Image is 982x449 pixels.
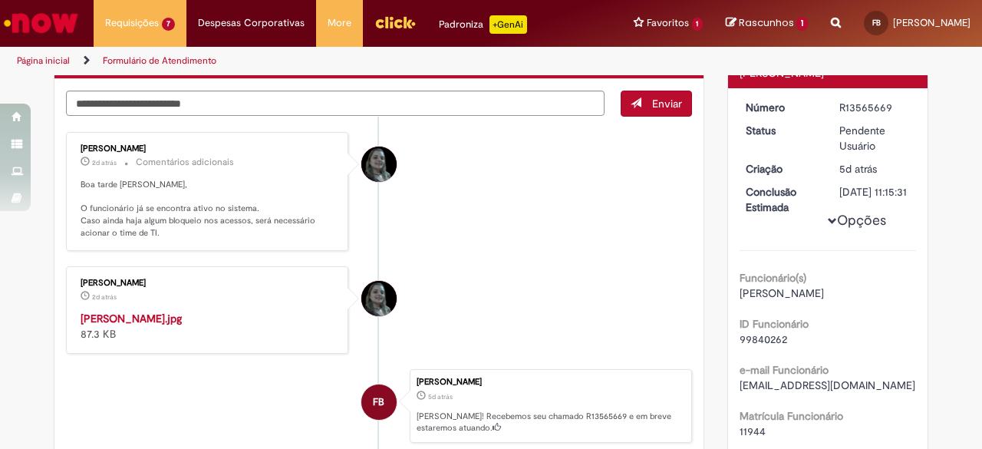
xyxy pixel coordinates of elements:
[136,156,234,169] small: Comentários adicionais
[692,18,704,31] span: 1
[92,158,117,167] time: 27/09/2025 13:15:26
[647,15,689,31] span: Favoritos
[734,100,829,115] dt: Número
[734,123,829,138] dt: Status
[740,363,829,377] b: e-mail Funcionário
[103,54,216,67] a: Formulário de Atendimento
[361,385,397,420] div: Fernanda Caroline Brito
[893,16,970,29] span: [PERSON_NAME]
[740,424,766,438] span: 11944
[740,271,806,285] b: Funcionário(s)
[17,54,70,67] a: Página inicial
[621,91,692,117] button: Enviar
[872,18,881,28] span: FB
[839,123,911,154] div: Pendente Usuário
[734,184,829,215] dt: Conclusão Estimada
[489,15,527,34] p: +GenAi
[839,161,911,177] div: 25/09/2025 10:15:28
[92,158,117,167] span: 2d atrás
[361,147,397,182] div: Raquel Zago
[81,144,336,154] div: [PERSON_NAME]
[66,91,605,116] textarea: Digite sua mensagem aqui...
[428,392,453,401] time: 25/09/2025 10:15:28
[92,292,117,302] span: 2d atrás
[839,100,911,115] div: R13565669
[740,409,843,423] b: Matrícula Funcionário
[12,47,643,75] ul: Trilhas de página
[839,184,911,200] div: [DATE] 11:15:31
[92,292,117,302] time: 27/09/2025 13:14:18
[740,378,915,392] span: [EMAIL_ADDRESS][DOMAIN_NAME]
[726,16,808,31] a: Rascunhos
[328,15,351,31] span: More
[740,286,824,300] span: [PERSON_NAME]
[66,369,692,443] li: Fernanda Caroline Brito
[374,11,416,34] img: click_logo_yellow_360x200.png
[81,312,182,325] a: [PERSON_NAME].jpg
[81,179,336,239] p: Boa tarde [PERSON_NAME], O funcionário já se encontra ativo no sistema. Caso ainda haja algum blo...
[740,332,787,346] span: 99840262
[652,97,682,111] span: Enviar
[839,162,877,176] span: 5d atrás
[734,161,829,177] dt: Criação
[361,281,397,316] div: Raquel Zago
[796,17,808,31] span: 1
[839,162,877,176] time: 25/09/2025 10:15:28
[81,311,336,342] div: 87.3 KB
[105,15,159,31] span: Requisições
[417,411,684,434] p: [PERSON_NAME]! Recebemos seu chamado R13565669 e em breve estaremos atuando.
[439,15,527,34] div: Padroniza
[739,15,794,30] span: Rascunhos
[198,15,305,31] span: Despesas Corporativas
[373,384,384,421] span: FB
[81,279,336,288] div: [PERSON_NAME]
[428,392,453,401] span: 5d atrás
[740,317,809,331] b: ID Funcionário
[2,8,81,38] img: ServiceNow
[162,18,175,31] span: 7
[417,378,684,387] div: [PERSON_NAME]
